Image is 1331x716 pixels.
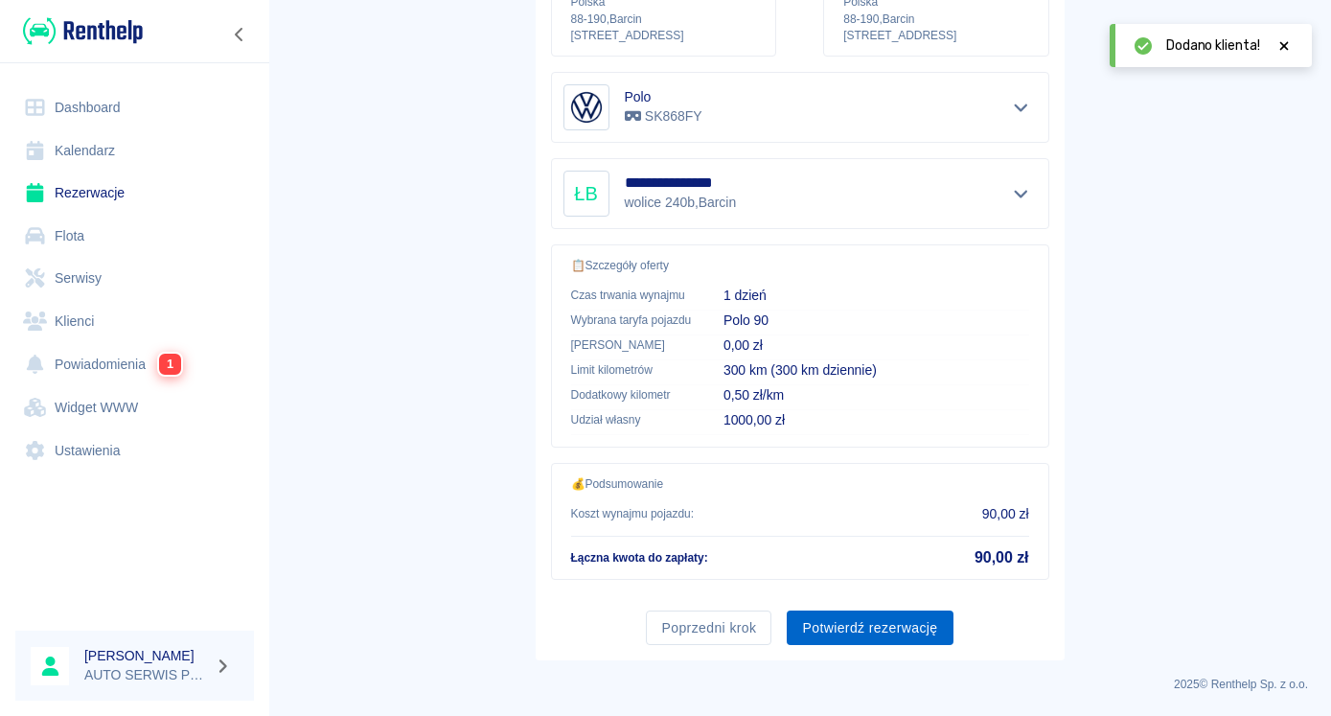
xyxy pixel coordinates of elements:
a: Renthelp logo [15,15,143,47]
p: 💰 Podsumowanie [571,475,1029,493]
h6: Polo [625,87,702,106]
a: Klienci [15,300,254,343]
button: Pokaż szczegóły [1005,180,1037,207]
span: Dodano klienta! [1166,35,1260,56]
p: 2025 © Renthelp Sp. z o.o. [291,676,1308,693]
p: SK868FY [625,106,702,127]
p: 1000,00 zł [723,410,1029,430]
p: 0,00 zł [723,335,1029,356]
h6: [PERSON_NAME] [84,646,207,665]
p: 1 dzień [723,286,1029,306]
p: 88-190 , Barcin [843,11,1028,28]
span: 1 [159,354,181,375]
a: Ustawienia [15,429,254,473]
p: AUTO SERWIS Przybyła [84,665,207,685]
a: Widget WWW [15,386,254,429]
p: [STREET_ADDRESS] [571,28,756,44]
p: 0,50 zł/km [723,385,1029,405]
a: Powiadomienia1 [15,342,254,386]
p: Dodatkowy kilometr [571,386,693,404]
p: 300 km (300 km dziennie) [723,360,1029,381]
a: Serwisy [15,257,254,300]
button: Potwierdź rezerwację [787,611,952,646]
p: wolice 240b , Barcin [625,193,760,213]
button: Zwiń nawigację [225,22,254,47]
p: Wybrana taryfa pojazdu [571,312,693,329]
p: Udział własny [571,411,693,428]
p: 📋 Szczegóły oferty [571,257,1029,274]
p: Koszt wynajmu pojazdu : [571,505,695,522]
p: [PERSON_NAME] [571,336,693,354]
p: 90,00 zł [982,504,1029,524]
button: Pokaż szczegóły [1005,94,1037,121]
p: Polo 90 [723,311,1029,331]
p: Czas trwania wynajmu [571,287,693,304]
a: Dashboard [15,86,254,129]
p: 88-190 , Barcin [571,11,756,28]
a: Flota [15,215,254,258]
img: Renthelp logo [23,15,143,47]
div: ŁB [563,171,609,217]
button: Poprzedni krok [646,611,771,646]
p: [STREET_ADDRESS] [843,28,1028,44]
a: Kalendarz [15,129,254,173]
h5: 90,00 zł [975,548,1029,567]
p: Łączna kwota do zapłaty : [571,549,708,566]
a: Rezerwacje [15,172,254,215]
p: Limit kilometrów [571,361,693,379]
img: Image [567,88,606,127]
